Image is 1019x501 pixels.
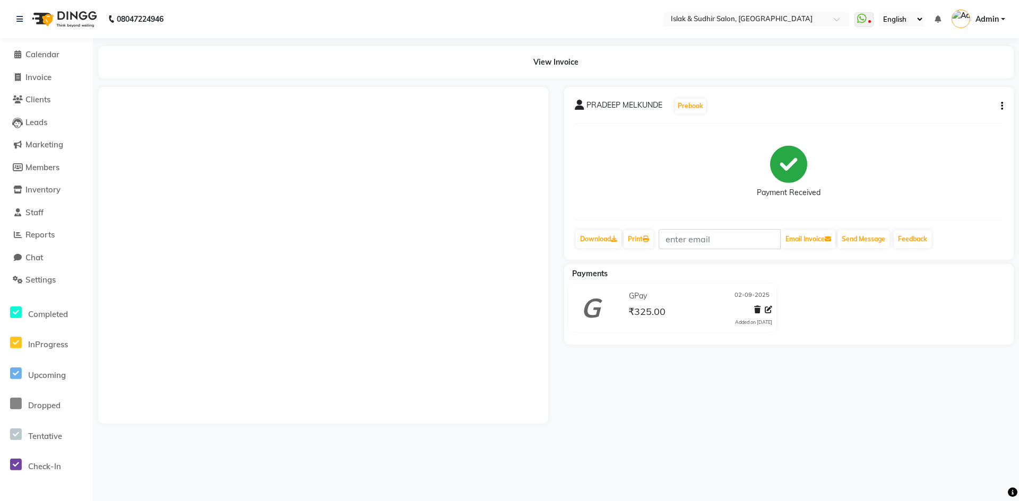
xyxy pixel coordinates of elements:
[25,72,51,82] span: Invoice
[98,46,1014,78] div: View Invoice
[3,117,90,129] a: Leads
[28,370,66,380] span: Upcoming
[952,10,970,28] img: Admin
[572,269,608,278] span: Payments
[837,230,890,248] button: Send Message
[757,187,821,198] div: Payment Received
[25,230,55,240] span: Reports
[28,431,62,441] span: Tentative
[659,229,781,249] input: enter email
[3,184,90,196] a: Inventory
[28,339,68,349] span: InProgress
[3,139,90,151] a: Marketing
[25,184,61,195] span: Inventory
[3,207,90,219] a: Staff
[624,230,653,248] a: Print
[735,291,770,302] span: 02-09-2025
[25,117,47,127] span: Leads
[975,14,999,25] span: Admin
[3,162,90,174] a: Members
[3,274,90,286] a: Settings
[3,49,90,61] a: Calendar
[894,230,931,248] a: Feedback
[675,99,706,113] button: Prebook
[3,72,90,84] a: Invoice
[781,230,835,248] button: Email Invoice
[25,162,59,172] span: Members
[28,461,61,471] span: Check-In
[3,252,90,264] a: Chat
[27,4,100,34] img: logo
[25,49,59,59] span: Calendar
[25,94,50,104] span: Clients
[25,252,43,262] span: Chat
[3,94,90,106] a: Clients
[25,275,56,285] span: Settings
[25,139,63,150] span: Marketing
[3,229,90,241] a: Reports
[117,4,163,34] b: 08047224946
[629,291,647,302] span: GPay
[735,319,772,326] div: Added on [DATE]
[586,100,662,115] span: PRADEEP MELKUNDE
[576,230,621,248] a: Download
[25,207,44,217] span: Staff
[28,400,61,410] span: Dropped
[628,305,666,320] span: ₹325.00
[28,309,68,319] span: Completed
